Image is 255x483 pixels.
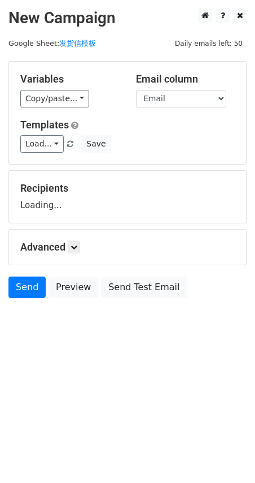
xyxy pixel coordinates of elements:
[8,277,46,298] a: Send
[49,277,98,298] a: Preview
[171,39,247,48] a: Daily emails left: 50
[20,182,235,195] h5: Recipients
[20,119,69,131] a: Templates
[59,39,96,48] a: 发货信模板
[101,277,187,298] a: Send Test Email
[20,135,64,153] a: Load...
[81,135,111,153] button: Save
[20,73,119,85] h5: Variables
[136,73,235,85] h5: Email column
[8,8,247,28] h2: New Campaign
[20,241,235,253] h5: Advanced
[8,39,96,48] small: Google Sheet:
[20,182,235,212] div: Loading...
[171,37,247,50] span: Daily emails left: 50
[20,90,89,107] a: Copy/paste...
